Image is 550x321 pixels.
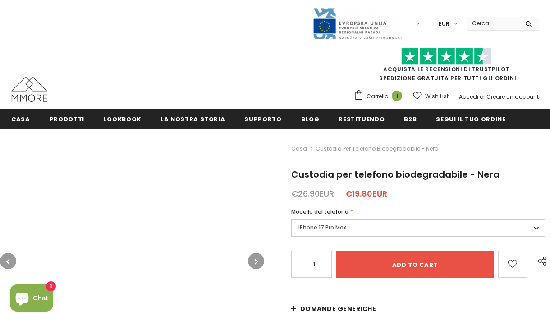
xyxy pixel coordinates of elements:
span: Modello del telefono [291,208,348,216]
span: Restituendo [339,115,385,124]
a: Acquista le recensioni di TrustPilot [383,65,509,73]
span: €26.90EUR [291,188,334,199]
a: Wish List [413,88,449,104]
span: Blog [301,115,320,124]
span: Casa [11,115,30,124]
span: Custodia per telefono biodegradabile - Nera [291,168,500,181]
a: Javni Razpis [312,19,403,27]
label: iPhone 17 Pro Max [291,219,545,237]
img: Casi MMORE [11,77,47,102]
a: Creare un account [486,93,539,101]
a: Restituendo [339,109,385,129]
span: supporto [244,115,281,124]
a: Accedi [459,93,478,101]
span: Prodotti [50,115,84,124]
a: supporto [244,109,281,129]
input: Search Site [467,17,518,30]
span: La nostra storia [160,115,225,124]
span: €19.80EUR [345,188,387,199]
input: Add to cart [336,251,494,278]
span: Lookbook [104,115,141,124]
a: Casa [291,143,307,154]
a: Segui il tuo ordine [436,109,505,129]
span: Custodia per telefono biodegradabile - Nera [316,143,439,154]
a: Lookbook [104,109,141,129]
a: Casa [11,109,30,129]
img: Javni Razpis [312,7,403,40]
span: Wish List [425,92,449,101]
a: Prodotti [50,109,84,129]
inbox-online-store-chat: Shopify online store chat [7,284,56,314]
span: Segui il tuo ordine [436,115,505,124]
a: Carrello 1 [354,90,407,103]
span: B2B [404,115,417,124]
span: 1 [392,91,402,101]
span: EUR [439,19,449,28]
img: Fidati di Pilot Stars [401,48,491,65]
span: or [480,93,485,101]
span: SPEDIZIONE GRATUITA PER TUTTI GLI ORDINI [354,52,539,82]
span: Domande generiche [300,304,376,313]
a: B2B [404,109,417,129]
span: Carrello [367,92,388,101]
a: La nostra storia [160,109,225,129]
a: Blog [301,109,320,129]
